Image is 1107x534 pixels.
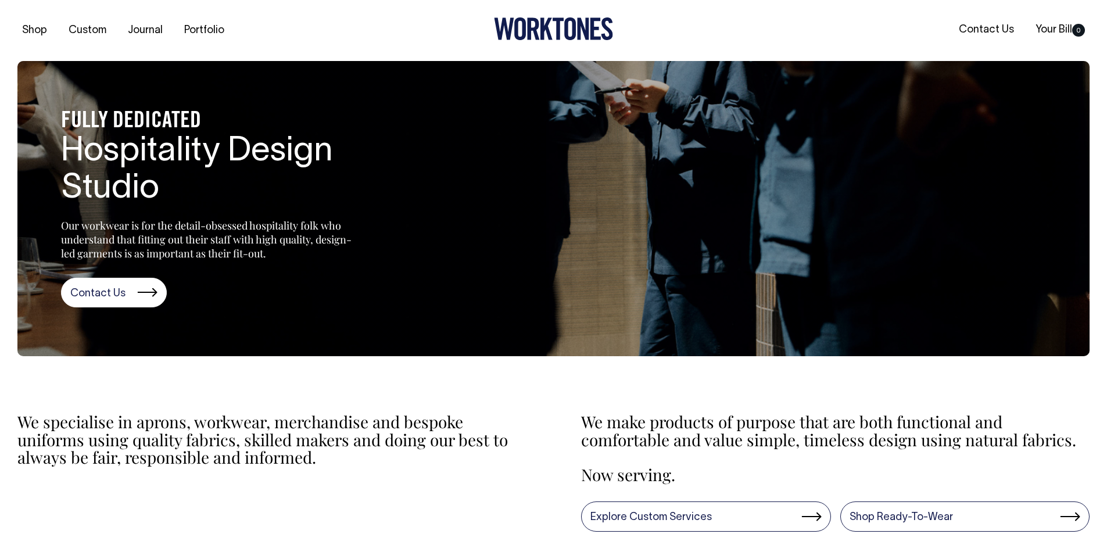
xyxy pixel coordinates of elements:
[123,21,167,40] a: Journal
[581,413,1090,449] p: We make products of purpose that are both functional and comfortable and value simple, timeless d...
[17,21,52,40] a: Shop
[581,501,831,532] a: Explore Custom Services
[581,466,1090,484] p: Now serving.
[1072,24,1085,37] span: 0
[61,109,410,134] h4: FULLY DEDICATED
[61,278,167,308] a: Contact Us
[61,134,410,208] h2: Hospitality Design Studio
[17,413,526,467] p: We specialise in aprons, workwear, merchandise and bespoke uniforms using quality fabrics, skille...
[61,218,352,260] p: Our workwear is for the detail-obsessed hospitality folk who understand that fitting out their st...
[840,501,1090,532] a: Shop Ready-To-Wear
[180,21,229,40] a: Portfolio
[954,20,1019,40] a: Contact Us
[1031,20,1090,40] a: Your Bill0
[64,21,111,40] a: Custom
